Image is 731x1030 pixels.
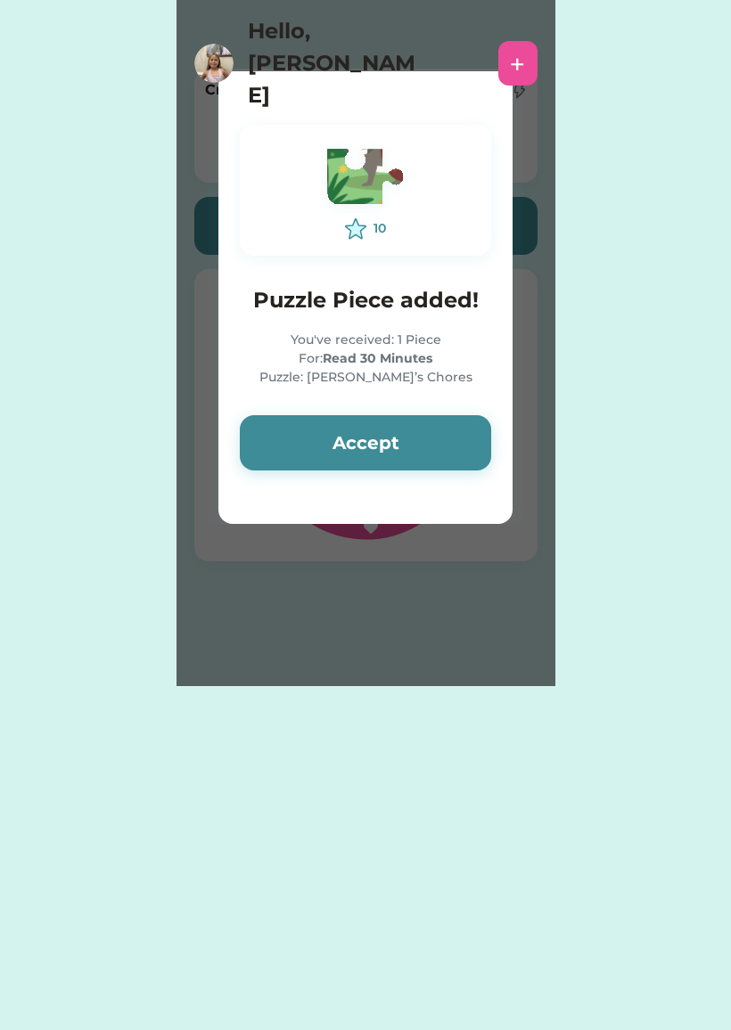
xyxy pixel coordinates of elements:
strong: Read 30 Minutes [323,350,432,366]
button: Accept [240,415,491,470]
img: interface-favorite-star--reward-rating-rate-social-star-media-favorite-like-stars.svg [345,218,366,240]
h4: Puzzle Piece added! [240,284,491,316]
img: Vector.svg [316,141,415,218]
img: https%3A%2F%2F1dfc823d71cc564f25c7cc035732a2d8.cdn.bubble.io%2Ff1751978160613x204775475694115140%... [194,44,234,83]
div: + [510,50,525,77]
div: You've received: 1 Piece For: Puzzle: [PERSON_NAME]’s Chores [240,331,491,387]
h4: Hello, [PERSON_NAME] [248,15,426,111]
div: 10 [374,219,386,238]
